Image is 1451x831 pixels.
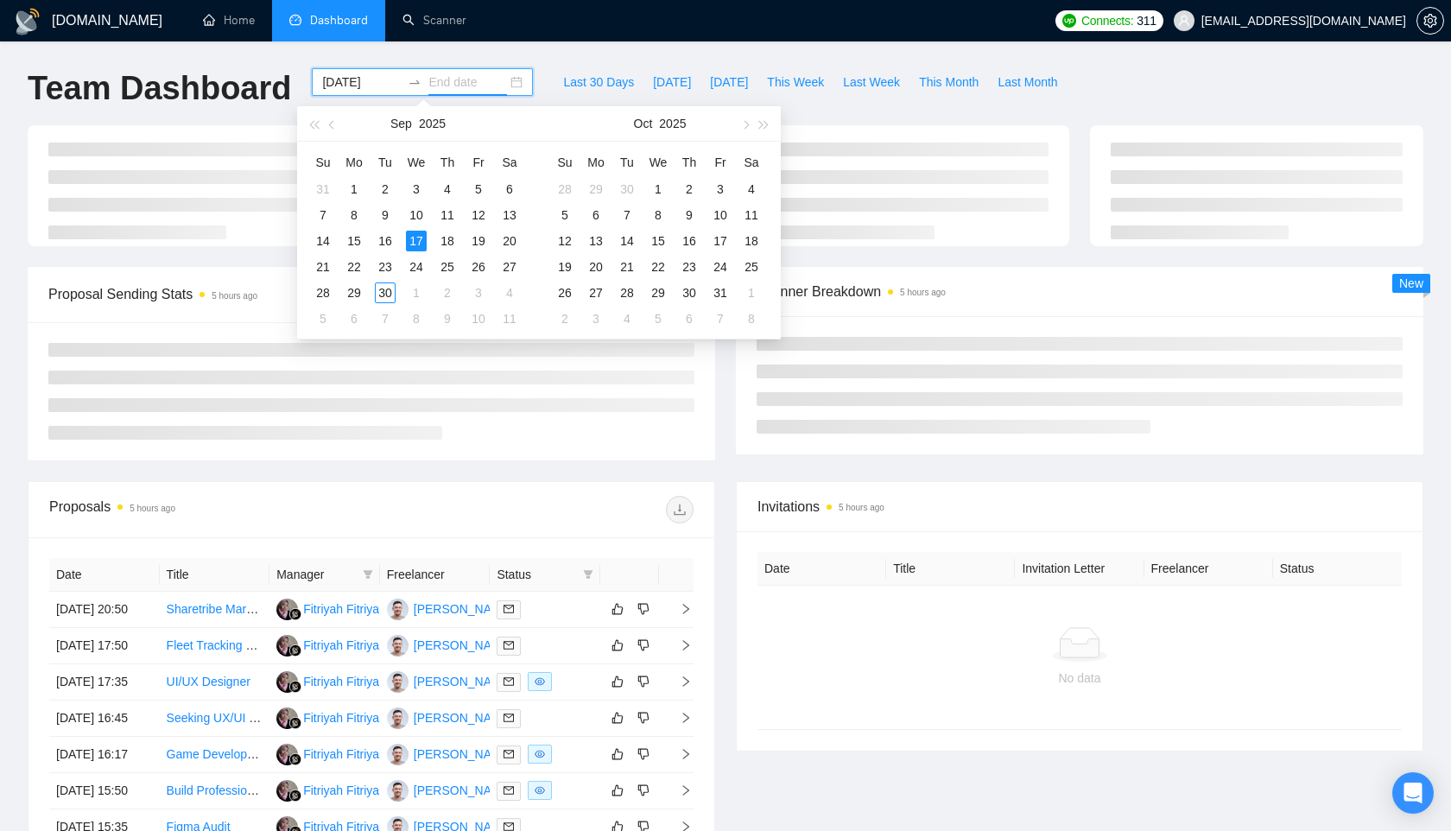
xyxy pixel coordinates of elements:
[289,753,301,765] img: gigradar-bm.png
[700,68,757,96] button: [DATE]
[428,73,507,92] input: End date
[203,13,255,28] a: homeHome
[414,599,513,618] div: [PERSON_NAME]
[1416,14,1444,28] a: setting
[617,282,637,303] div: 28
[463,228,494,254] td: 2025-09-19
[463,202,494,228] td: 2025-09-12
[1399,276,1423,290] span: New
[339,202,370,228] td: 2025-09-08
[554,282,575,303] div: 26
[276,783,386,796] a: FFFitriyah Fitriyah
[710,231,731,251] div: 17
[401,254,432,280] td: 2025-09-24
[289,608,301,620] img: gigradar-bm.png
[370,149,401,176] th: Tu
[586,257,606,277] div: 20
[375,205,396,225] div: 9
[643,202,674,228] td: 2025-10-08
[406,282,427,303] div: 1
[313,231,333,251] div: 14
[276,671,298,693] img: FF
[710,73,748,92] span: [DATE]
[370,228,401,254] td: 2025-09-16
[463,176,494,202] td: 2025-09-05
[432,280,463,306] td: 2025-10-02
[1392,772,1434,814] div: Open Intercom Messenger
[414,781,513,800] div: [PERSON_NAME]
[406,179,427,200] div: 3
[549,306,580,332] td: 2025-11-02
[339,228,370,254] td: 2025-09-15
[387,783,513,796] a: IA[PERSON_NAME]
[494,228,525,254] td: 2025-09-20
[504,604,514,614] span: mail
[414,672,513,691] div: [PERSON_NAME]
[363,569,373,580] span: filter
[998,73,1057,92] span: Last Month
[408,75,421,89] span: to
[387,601,513,615] a: IA[PERSON_NAME]
[303,745,386,764] div: Fitriyah Fitriyah
[633,744,654,764] button: dislike
[909,68,988,96] button: This Month
[679,179,700,200] div: 2
[705,202,736,228] td: 2025-10-10
[463,306,494,332] td: 2025-10-10
[401,176,432,202] td: 2025-09-03
[586,282,606,303] div: 27
[833,68,909,96] button: Last Week
[843,73,900,92] span: Last Week
[617,257,637,277] div: 21
[674,176,705,202] td: 2025-10-02
[705,149,736,176] th: Fr
[741,231,762,251] div: 18
[674,202,705,228] td: 2025-10-09
[705,280,736,306] td: 2025-10-31
[289,681,301,693] img: gigradar-bm.png
[387,710,513,724] a: IA[PERSON_NAME]
[307,176,339,202] td: 2025-08-31
[276,601,386,615] a: FFFitriyah Fitriyah
[344,179,364,200] div: 1
[1178,15,1190,27] span: user
[504,640,514,650] span: mail
[648,205,668,225] div: 8
[607,780,628,801] button: like
[580,254,611,280] td: 2025-10-20
[607,671,628,692] button: like
[679,282,700,303] div: 30
[633,635,654,656] button: dislike
[549,254,580,280] td: 2025-10-19
[387,707,409,729] img: IA
[580,561,597,587] span: filter
[549,176,580,202] td: 2025-09-28
[414,708,513,727] div: [PERSON_NAME]
[303,708,386,727] div: Fitriyah Fitriyah
[611,747,624,761] span: like
[611,254,643,280] td: 2025-10-21
[611,306,643,332] td: 2025-11-04
[736,254,767,280] td: 2025-10-25
[674,149,705,176] th: Th
[580,149,611,176] th: Mo
[643,254,674,280] td: 2025-10-22
[611,638,624,652] span: like
[705,228,736,254] td: 2025-10-17
[634,106,653,141] button: Oct
[611,783,624,797] span: like
[583,569,593,580] span: filter
[679,257,700,277] div: 23
[611,228,643,254] td: 2025-10-14
[499,282,520,303] div: 4
[401,228,432,254] td: 2025-09-17
[344,257,364,277] div: 22
[1416,7,1444,35] button: setting
[633,599,654,619] button: dislike
[307,149,339,176] th: Su
[344,205,364,225] div: 8
[401,202,432,228] td: 2025-09-10
[611,149,643,176] th: Tu
[307,202,339,228] td: 2025-09-07
[653,73,691,92] span: [DATE]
